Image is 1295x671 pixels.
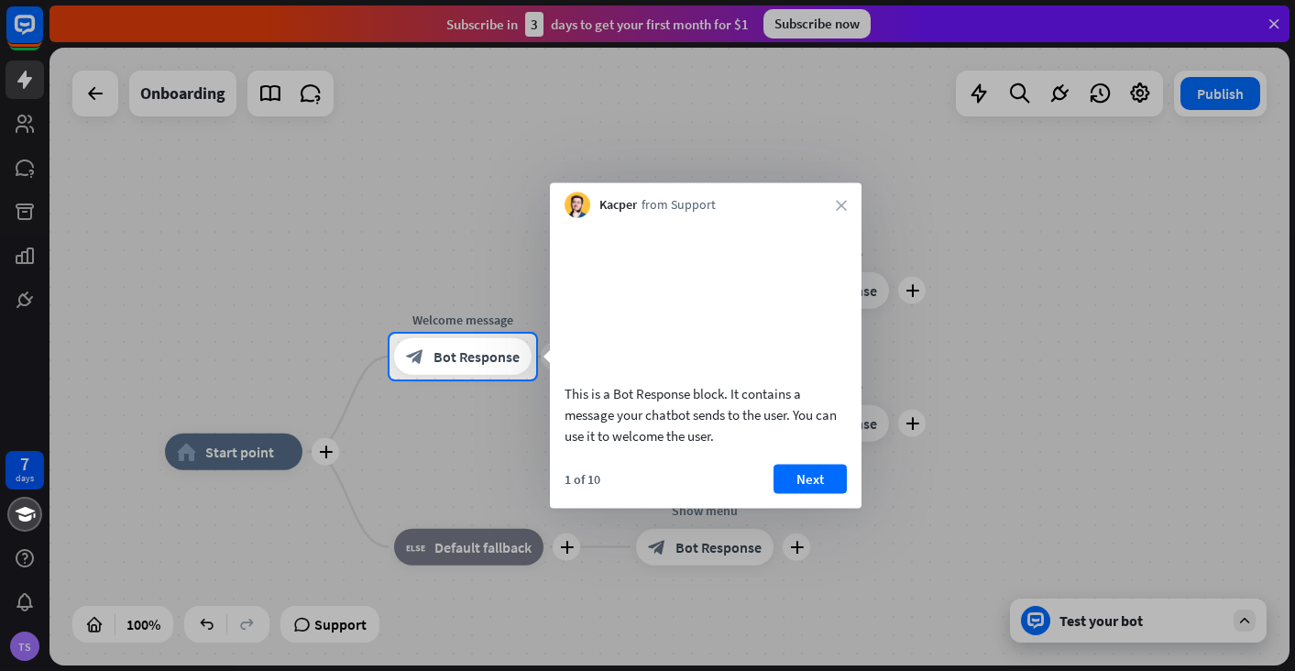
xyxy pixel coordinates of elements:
span: from Support [642,196,716,214]
div: 1 of 10 [565,470,600,487]
button: Open LiveChat chat widget [15,7,70,62]
i: block_bot_response [406,347,424,366]
div: This is a Bot Response block. It contains a message your chatbot sends to the user. You can use i... [565,382,847,445]
span: Kacper [599,196,637,214]
span: Bot Response [433,347,520,366]
i: close [836,200,847,211]
button: Next [774,464,847,493]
